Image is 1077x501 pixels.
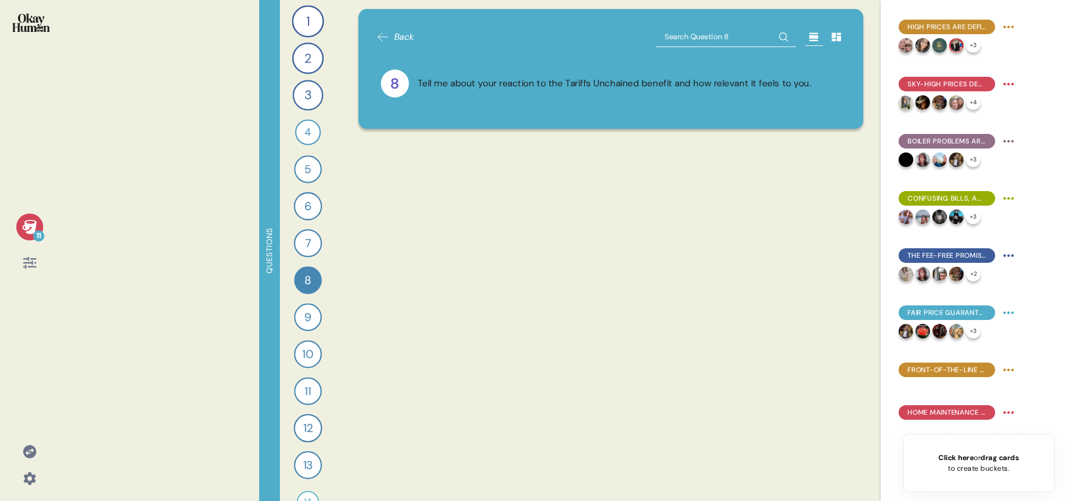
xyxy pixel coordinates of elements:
[966,324,981,338] div: + 3
[294,229,322,257] div: 7
[294,155,321,183] div: 5
[915,38,930,53] img: profilepic_24483260541305235.jpg
[899,324,913,338] img: profilepic_24305448275782816.jpg
[949,210,964,224] img: profilepic_24320105464284517.jpg
[908,407,986,417] span: Home Maintenance Unlimited seems to behave similarly, just on a smaller scale.
[966,95,981,110] div: + 4
[915,210,930,224] img: profilepic_24287445777549671.jpg
[294,192,322,220] div: 6
[932,38,947,53] img: profilepic_24413772671605879.jpg
[915,152,930,167] img: profilepic_24891739163772398.jpg
[656,27,796,47] input: Search Question 8
[899,95,913,110] img: profilepic_24298624706458262.jpg
[949,152,964,167] img: profilepic_24305448275782816.jpg
[966,267,981,281] div: + 2
[915,267,930,281] img: profilepic_24891739163772398.jpg
[908,22,986,32] span: High prices are definitely top of mind, but it's also about predictability & transparency.
[294,451,322,479] div: 13
[294,266,321,294] div: 8
[292,5,324,37] div: 1
[966,210,981,224] div: + 3
[908,193,986,203] span: Confusing bills, access to support, and rate-related pain points tended to be most frustrating.
[908,136,986,146] span: Boiler problems are very common, often debilitating, and service reviews vary widely.
[294,340,322,368] div: 10
[932,210,947,224] img: profilepic_24795020673457394.jpg
[294,414,323,443] div: 12
[915,324,930,338] img: profilepic_24348691424788812.jpg
[932,324,947,338] img: profilepic_24128656310089505.jpg
[908,250,986,261] span: The Fee-Free Promise was our top-ranked benefit, offering a simple and believable way to cut costs.
[938,453,974,462] span: Click here
[949,38,964,53] img: profilepic_24268223266171826.jpg
[293,80,324,111] div: 3
[938,452,1019,474] div: or to create buckets.
[33,230,44,242] div: 11
[292,43,324,74] div: 2
[908,308,986,318] span: Fair Price Guarantee and Tariffs Unchained were also frequent choices, for similar reasons.
[899,152,913,167] img: profilepic_9616415298461273.jpg
[981,453,1019,462] span: drag cards
[908,79,986,89] span: Sky-high prices demand excellent service, which often is the line between satisfaction and dissat...
[12,13,50,32] img: okayhuman.3b1b6348.png
[899,210,913,224] img: profilepic_31279284678382687.jpg
[915,95,930,110] img: profilepic_24439622432333258.jpg
[899,38,913,53] img: profilepic_24866454166294324.jpg
[932,152,947,167] img: profilepic_24657069810553847.jpg
[949,324,964,338] img: profilepic_24835660466031018.jpg
[908,365,986,375] span: Front-of-the-line customer service access with Priority Engineers was the #1 benefit for many.
[381,69,409,98] div: 8
[932,267,947,281] img: profilepic_24214248594926285.jpg
[949,267,964,281] img: profilepic_24839280652346615.jpg
[966,152,981,167] div: + 3
[899,267,913,281] img: profilepic_24405104469178081.jpg
[966,38,981,53] div: + 3
[394,30,415,44] span: Back
[294,303,321,331] div: 9
[294,377,321,405] div: 11
[949,95,964,110] img: profilepic_24442292598715065.jpg
[418,77,812,91] div: Tell me about your reaction to the Tariffs Unchained benefit and how relevant it feels to you.
[932,95,947,110] img: profilepic_24839280652346615.jpg
[295,119,321,145] div: 4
